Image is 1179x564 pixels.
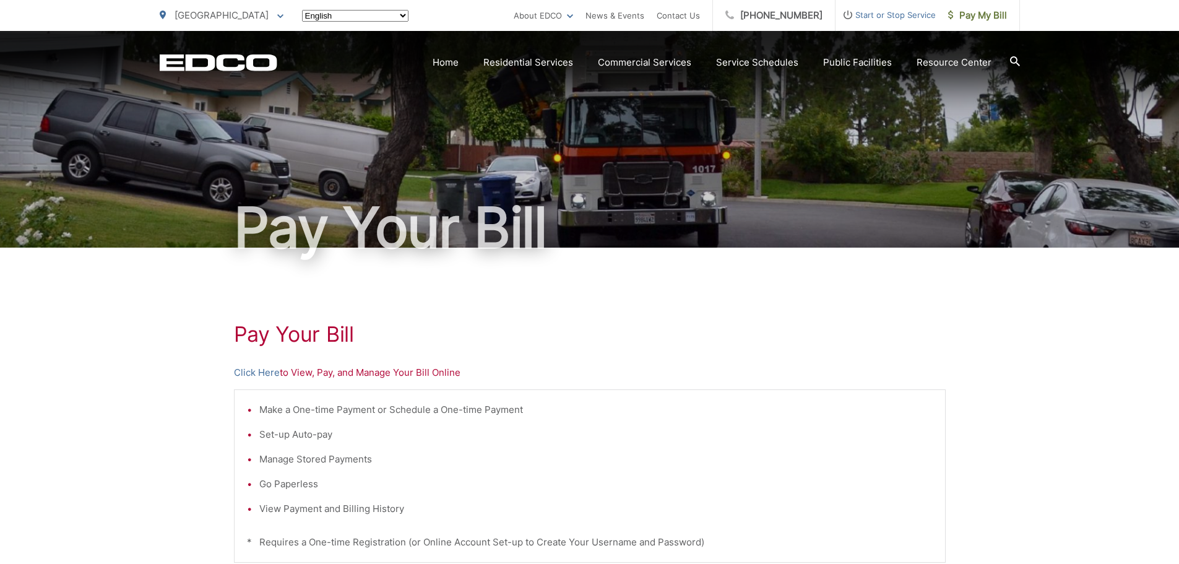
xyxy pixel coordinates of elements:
[948,8,1007,23] span: Pay My Bill
[302,10,408,22] select: Select a language
[259,427,933,442] li: Set-up Auto-pay
[585,8,644,23] a: News & Events
[234,322,946,347] h1: Pay Your Bill
[234,365,280,380] a: Click Here
[657,8,700,23] a: Contact Us
[433,55,459,70] a: Home
[514,8,573,23] a: About EDCO
[917,55,991,70] a: Resource Center
[234,365,946,380] p: to View, Pay, and Manage Your Bill Online
[823,55,892,70] a: Public Facilities
[483,55,573,70] a: Residential Services
[160,197,1020,259] h1: Pay Your Bill
[259,501,933,516] li: View Payment and Billing History
[175,9,269,21] span: [GEOGRAPHIC_DATA]
[259,402,933,417] li: Make a One-time Payment or Schedule a One-time Payment
[247,535,933,550] p: * Requires a One-time Registration (or Online Account Set-up to Create Your Username and Password)
[259,452,933,467] li: Manage Stored Payments
[598,55,691,70] a: Commercial Services
[160,54,277,71] a: EDCD logo. Return to the homepage.
[259,477,933,492] li: Go Paperless
[716,55,798,70] a: Service Schedules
